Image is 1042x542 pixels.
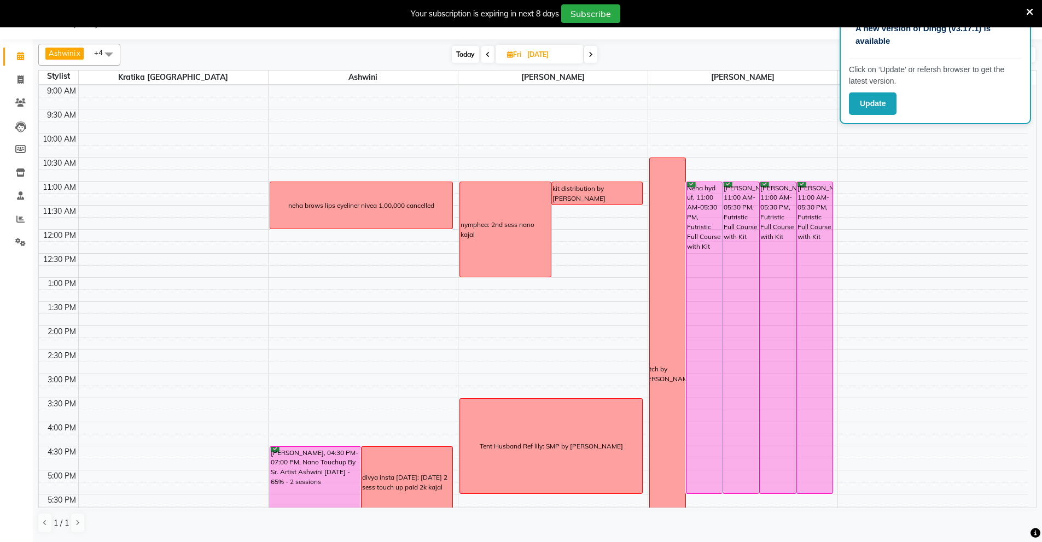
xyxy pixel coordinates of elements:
div: 2:00 PM [45,326,78,337]
div: 3:30 PM [45,398,78,410]
span: [PERSON_NAME] [648,71,837,84]
div: Stylist [39,71,78,82]
div: 12:30 PM [41,254,78,265]
div: Batch by [PERSON_NAME] [641,364,694,384]
div: [PERSON_NAME], 11:00 AM-05:30 PM, Futristic Full Course with Kit [760,182,795,493]
div: neha brows lips eyeliner nivea 1,00,000 cancelled [288,201,434,211]
span: Kratika [GEOGRAPHIC_DATA] [79,71,268,84]
button: Subscribe [561,4,620,23]
div: 4:00 PM [45,422,78,434]
div: 5:00 PM [45,470,78,482]
p: Click on ‘Update’ or refersh browser to get the latest version. [849,64,1022,87]
div: 12:00 PM [41,230,78,241]
div: 3:00 PM [45,374,78,386]
div: 1:30 PM [45,302,78,313]
div: Neha hyd uf, 11:00 AM-05:30 PM, Futristic Full Course with Kit [686,182,722,493]
p: A new version of Dingg (v3.17.1) is available [855,22,1015,47]
div: 10:30 AM [40,158,78,169]
div: 4:30 PM [45,446,78,458]
div: 9:00 AM [45,85,78,97]
div: Your subscription is expiring in next 8 days [411,8,559,20]
span: +4 [94,48,111,57]
span: 1 / 1 [54,517,69,529]
div: 5:30 PM [45,494,78,506]
div: divya insta [DATE]: [DATE] 2 sess touch up paid 2k kajal [362,473,452,492]
div: nymphea: 2nd sess nano kajal [461,220,550,240]
div: 11:30 AM [40,206,78,217]
div: 9:30 AM [45,109,78,121]
div: [PERSON_NAME], 11:00 AM-05:30 PM, Futristic Full Course with Kit [723,182,759,493]
div: kit distribution by [PERSON_NAME] [552,184,642,203]
div: 1:00 PM [45,278,78,289]
a: x [75,49,80,57]
div: [PERSON_NAME], 11:00 AM-05:30 PM, Futristic Full Course with Kit [797,182,833,493]
input: 2025-09-05 [524,46,579,63]
span: [PERSON_NAME] [458,71,648,84]
div: 11:00 AM [40,182,78,193]
div: Tent Husband Ref lily: SMP by [PERSON_NAME] [480,441,623,451]
span: Fri [504,50,524,59]
button: Update [849,92,897,115]
span: Nivea Artist [838,71,1028,84]
div: 2:30 PM [45,350,78,362]
div: 10:00 AM [40,133,78,145]
span: Ashwini [269,71,458,84]
span: Today [452,46,479,63]
span: Ashwini [49,49,75,57]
